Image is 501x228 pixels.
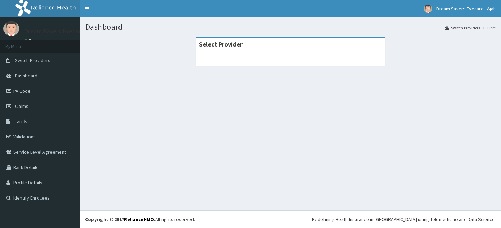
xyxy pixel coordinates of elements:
[15,118,27,125] span: Tariffs
[445,25,480,31] a: Switch Providers
[85,23,496,32] h1: Dashboard
[312,216,496,223] div: Redefining Heath Insurance in [GEOGRAPHIC_DATA] using Telemedicine and Data Science!
[481,25,496,31] li: Here
[199,40,243,48] strong: Select Provider
[15,103,28,109] span: Claims
[124,216,154,222] a: RelianceHMO
[424,5,432,13] img: User Image
[24,28,100,34] p: Dream Savers Eyecare - Ajah
[15,73,38,79] span: Dashboard
[24,38,41,43] a: Online
[436,6,496,12] span: Dream Savers Eyecare - Ajah
[85,216,155,222] strong: Copyright © 2017 .
[15,57,50,64] span: Switch Providers
[80,210,501,228] footer: All rights reserved.
[3,21,19,36] img: User Image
